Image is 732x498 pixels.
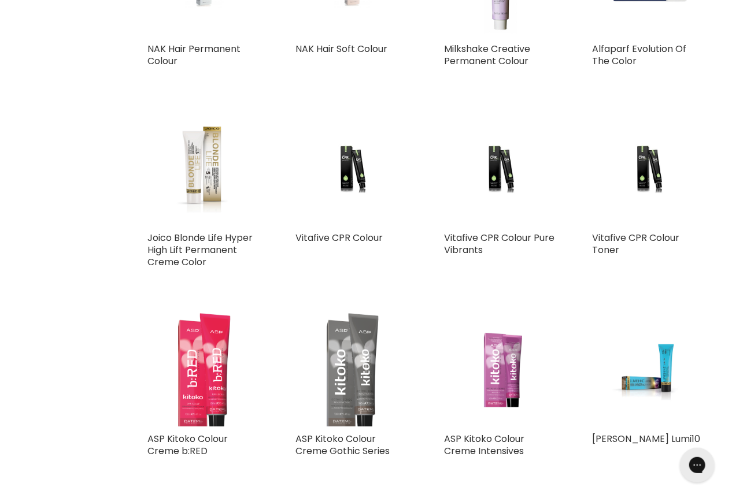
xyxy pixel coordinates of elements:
a: Vitafive CPR Colour [296,112,410,226]
img: ASP Kitoko Colour Creme b:RED [167,313,242,427]
a: Vitafive CPR Colour Toner [593,112,707,226]
img: Joico LumiShine Lumi10 [593,337,707,402]
a: Alfaparf Evolution Of The Color [593,42,687,68]
iframe: Gorgias live chat messenger [674,444,720,486]
a: Vitafive CPR Colour Pure Vibrants [444,112,558,226]
a: ASP Kitoko Colour Creme b:RED [147,313,261,427]
img: Vitafive CPR Colour [315,112,391,226]
a: ASP Kitoko Colour Creme Intensives [444,432,524,458]
a: [PERSON_NAME] Lumi10 [593,432,701,445]
a: Vitafive CPR Colour Toner [593,231,680,257]
img: Joico Blonde Life Hyper High Lift Permanent Creme Color [164,112,244,226]
a: Vitafive CPR Colour Pure Vibrants [444,231,554,257]
a: ASP Kitoko Colour Creme Gothic Series [296,313,410,427]
img: Vitafive CPR Colour Toner [612,112,687,226]
a: ASP Kitoko Colour Creme Intensives [444,313,558,427]
a: ASP Kitoko Colour Creme Gothic Series [296,432,390,458]
a: Vitafive CPR Colour [296,231,383,244]
img: Vitafive CPR Colour Pure Vibrants [463,112,539,226]
a: Joico Blonde Life Hyper High Lift Permanent Creme Color [147,231,253,269]
img: ASP Kitoko Colour Creme Intensives [444,314,558,426]
a: ASP Kitoko Colour Creme b:RED [147,432,228,458]
a: NAK Hair Soft Colour [296,42,388,55]
a: Joico LumiShine Lumi10 [593,313,707,427]
img: ASP Kitoko Colour Creme Gothic Series [315,313,391,427]
a: NAK Hair Permanent Colour [147,42,241,68]
a: Joico Blonde Life Hyper High Lift Permanent Creme Color [147,112,261,226]
a: Milkshake Creative Permanent Colour [444,42,530,68]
